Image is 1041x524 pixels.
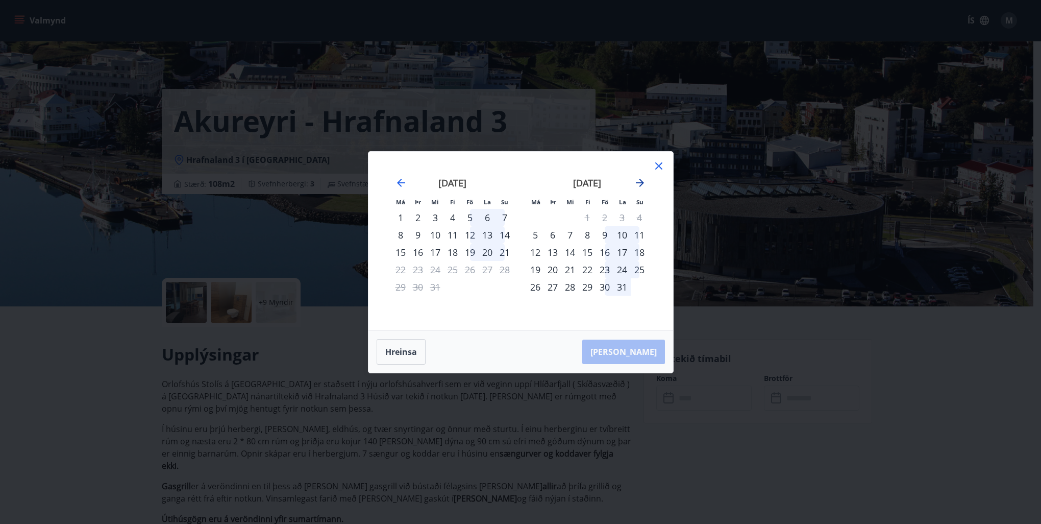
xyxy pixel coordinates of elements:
td: Choose föstudagur, 23. janúar 2026 as your check-in date. It’s available. [596,261,613,278]
td: Not available. þriðjudagur, 23. desember 2025 [409,261,427,278]
td: Choose mánudagur, 15. desember 2025 as your check-in date. It’s available. [392,244,409,261]
small: La [484,198,491,206]
div: 24 [613,261,631,278]
div: 2 [409,209,427,226]
div: 5 [461,209,479,226]
div: 31 [613,278,631,296]
div: 19 [461,244,479,261]
td: Choose miðvikudagur, 17. desember 2025 as your check-in date. It’s available. [427,244,444,261]
div: Move backward to switch to the previous month. [395,177,407,189]
td: Choose fimmtudagur, 15. janúar 2026 as your check-in date. It’s available. [579,244,596,261]
td: Not available. mánudagur, 29. desember 2025 [392,278,409,296]
td: Not available. sunnudagur, 28. desember 2025 [496,261,513,278]
td: Choose miðvikudagur, 28. janúar 2026 as your check-in date. It’s available. [561,278,579,296]
strong: [DATE] [573,177,601,189]
td: Choose fimmtudagur, 8. janúar 2026 as your check-in date. It’s available. [579,226,596,244]
td: Not available. laugardagur, 3. janúar 2026 [613,209,631,226]
td: Choose fimmtudagur, 11. desember 2025 as your check-in date. It’s available. [444,226,461,244]
small: Fi [450,198,455,206]
div: 16 [596,244,613,261]
td: Choose laugardagur, 6. desember 2025 as your check-in date. It’s available. [479,209,496,226]
div: 27 [544,278,561,296]
td: Choose sunnudagur, 7. desember 2025 as your check-in date. It’s available. [496,209,513,226]
div: 14 [496,226,513,244]
div: 7 [496,209,513,226]
small: Su [636,198,643,206]
td: Not available. miðvikudagur, 24. desember 2025 [427,261,444,278]
td: Not available. fimmtudagur, 25. desember 2025 [444,261,461,278]
div: 15 [579,244,596,261]
small: La [619,198,626,206]
td: Choose þriðjudagur, 6. janúar 2026 as your check-in date. It’s available. [544,226,561,244]
div: 18 [631,244,648,261]
td: Choose föstudagur, 12. desember 2025 as your check-in date. It’s available. [461,226,479,244]
td: Not available. föstudagur, 2. janúar 2026 [596,209,613,226]
div: 14 [561,244,579,261]
div: 13 [479,226,496,244]
td: Choose föstudagur, 5. desember 2025 as your check-in date. It’s available. [461,209,479,226]
td: Choose sunnudagur, 25. janúar 2026 as your check-in date. It’s available. [631,261,648,278]
div: 15 [392,244,409,261]
td: Choose miðvikudagur, 14. janúar 2026 as your check-in date. It’s available. [561,244,579,261]
td: Choose laugardagur, 31. janúar 2026 as your check-in date. It’s available. [613,278,631,296]
div: 9 [409,226,427,244]
td: Choose miðvikudagur, 10. desember 2025 as your check-in date. It’s available. [427,226,444,244]
div: 12 [527,244,544,261]
div: 26 [527,278,544,296]
small: Þr [550,198,556,206]
div: 7 [561,226,579,244]
div: 8 [579,226,596,244]
td: Choose þriðjudagur, 16. desember 2025 as your check-in date. It’s available. [409,244,427,261]
td: Choose mánudagur, 26. janúar 2026 as your check-in date. It’s available. [527,278,544,296]
td: Choose miðvikudagur, 3. desember 2025 as your check-in date. It’s available. [427,209,444,226]
td: Choose fimmtudagur, 29. janúar 2026 as your check-in date. It’s available. [579,278,596,296]
div: 29 [579,278,596,296]
td: Choose mánudagur, 5. janúar 2026 as your check-in date. It’s available. [527,226,544,244]
div: 16 [409,244,427,261]
td: Choose laugardagur, 20. desember 2025 as your check-in date. It’s available. [479,244,496,261]
td: Not available. miðvikudagur, 31. desember 2025 [427,278,444,296]
td: Choose föstudagur, 30. janúar 2026 as your check-in date. It’s available. [596,278,613,296]
td: Not available. laugardagur, 27. desember 2025 [479,261,496,278]
td: Choose mánudagur, 19. janúar 2026 as your check-in date. It’s available. [527,261,544,278]
td: Choose laugardagur, 24. janúar 2026 as your check-in date. It’s available. [613,261,631,278]
small: Má [531,198,540,206]
div: 10 [613,226,631,244]
td: Choose fimmtudagur, 22. janúar 2026 as your check-in date. It’s available. [579,261,596,278]
td: Not available. föstudagur, 26. desember 2025 [461,261,479,278]
td: Choose föstudagur, 16. janúar 2026 as your check-in date. It’s available. [596,244,613,261]
div: 21 [496,244,513,261]
td: Choose miðvikudagur, 7. janúar 2026 as your check-in date. It’s available. [561,226,579,244]
div: 10 [427,226,444,244]
td: Choose sunnudagur, 21. desember 2025 as your check-in date. It’s available. [496,244,513,261]
td: Choose mánudagur, 8. desember 2025 as your check-in date. It’s available. [392,226,409,244]
td: Choose mánudagur, 12. janúar 2026 as your check-in date. It’s available. [527,244,544,261]
td: Choose þriðjudagur, 27. janúar 2026 as your check-in date. It’s available. [544,278,561,296]
div: 9 [596,226,613,244]
td: Choose þriðjudagur, 13. janúar 2026 as your check-in date. It’s available. [544,244,561,261]
td: Choose laugardagur, 10. janúar 2026 as your check-in date. It’s available. [613,226,631,244]
small: Mi [431,198,439,206]
div: 13 [544,244,561,261]
td: Choose sunnudagur, 11. janúar 2026 as your check-in date. It’s available. [631,226,648,244]
div: 6 [544,226,561,244]
div: 11 [631,226,648,244]
td: Choose þriðjudagur, 9. desember 2025 as your check-in date. It’s available. [409,226,427,244]
div: 4 [444,209,461,226]
small: Su [501,198,508,206]
div: 18 [444,244,461,261]
td: Choose mánudagur, 1. desember 2025 as your check-in date. It’s available. [392,209,409,226]
td: Choose föstudagur, 19. desember 2025 as your check-in date. It’s available. [461,244,479,261]
div: 19 [527,261,544,278]
td: Not available. sunnudagur, 4. janúar 2026 [631,209,648,226]
td: Choose þriðjudagur, 2. desember 2025 as your check-in date. It’s available. [409,209,427,226]
div: Aðeins útritun í boði [392,261,409,278]
small: Fö [466,198,473,206]
td: Choose laugardagur, 13. desember 2025 as your check-in date. It’s available. [479,226,496,244]
div: 30 [596,278,613,296]
td: Choose þriðjudagur, 20. janúar 2026 as your check-in date. It’s available. [544,261,561,278]
div: 22 [579,261,596,278]
div: 20 [544,261,561,278]
div: 17 [613,244,631,261]
button: Hreinsa [377,339,426,365]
